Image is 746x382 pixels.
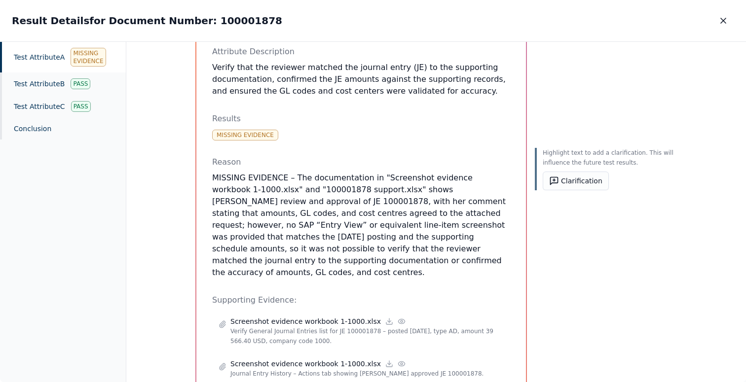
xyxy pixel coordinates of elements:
div: Pass [71,78,90,89]
a: Download file [385,359,394,368]
p: Supporting Evidence: [212,294,510,306]
p: Highlight text to add a clarification. This will influence the future test results. [543,148,677,168]
div: Pass [71,101,91,112]
button: Clarification [543,172,609,190]
p: Results [212,113,510,125]
p: Journal Entry History – Actions tab showing [PERSON_NAME] approved JE 100001878. [230,369,504,379]
p: Verify that the reviewer matched the journal entry (JE) to the supporting documentation, confirme... [212,62,510,97]
div: Missing Evidence [212,130,278,140]
p: Screenshot evidence workbook 1-1000.xlsx [230,316,381,326]
a: Download file [385,317,394,326]
div: Missing Evidence [71,48,106,67]
p: Screenshot evidence workbook 1-1000.xlsx [230,359,381,369]
p: Reason [212,156,510,168]
p: Verify General Journal Entries list for JE 100001878 – posted [DATE], type AD, amount 39 566.40 U... [230,326,504,346]
p: Attribute Description [212,46,510,58]
h2: Result Details for Document Number: 100001878 [12,14,282,28]
p: MISSING EVIDENCE – The documentation in "Screenshot evidence workbook 1-1000.xlsx" and "100001878... [212,172,510,278]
